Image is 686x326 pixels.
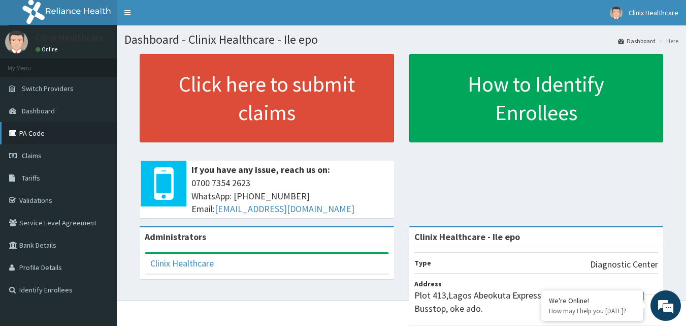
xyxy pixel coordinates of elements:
strong: Clinix Healthcare - Ile epo [414,231,520,243]
div: Chat with us now [53,57,171,70]
p: Plot 413,Lagos Abeokuta Expressway, [GEOGRAPHIC_DATA] Busstop, oke ado. [414,289,659,315]
a: Dashboard [618,37,656,45]
span: Switch Providers [22,84,74,93]
img: User Image [610,7,623,19]
img: d_794563401_company_1708531726252_794563401 [19,51,41,76]
p: How may I help you today? [549,307,635,315]
p: Clinix Healthcare [36,33,104,42]
li: Here [657,37,678,45]
div: Minimize live chat window [167,5,191,29]
b: Administrators [145,231,206,243]
span: Claims [22,151,42,160]
a: Online [36,46,60,53]
span: Dashboard [22,106,55,115]
a: [EMAIL_ADDRESS][DOMAIN_NAME] [215,203,354,215]
img: User Image [5,31,28,53]
p: Diagnostic Center [590,258,658,271]
a: Clinix Healthcare [150,257,214,269]
span: 0700 7354 2623 WhatsApp: [PHONE_NUMBER] Email: [191,176,389,216]
span: We're online! [59,98,140,201]
b: If you have any issue, reach us on: [191,164,330,175]
span: Tariffs [22,173,40,183]
a: How to Identify Enrollees [409,54,664,142]
b: Type [414,258,431,268]
span: Clinix Healthcare [629,8,678,17]
h1: Dashboard - Clinix Healthcare - Ile epo [124,33,678,46]
b: Address [414,279,442,288]
textarea: Type your message and hit 'Enter' [5,218,193,253]
a: Click here to submit claims [140,54,394,142]
div: We're Online! [549,296,635,305]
